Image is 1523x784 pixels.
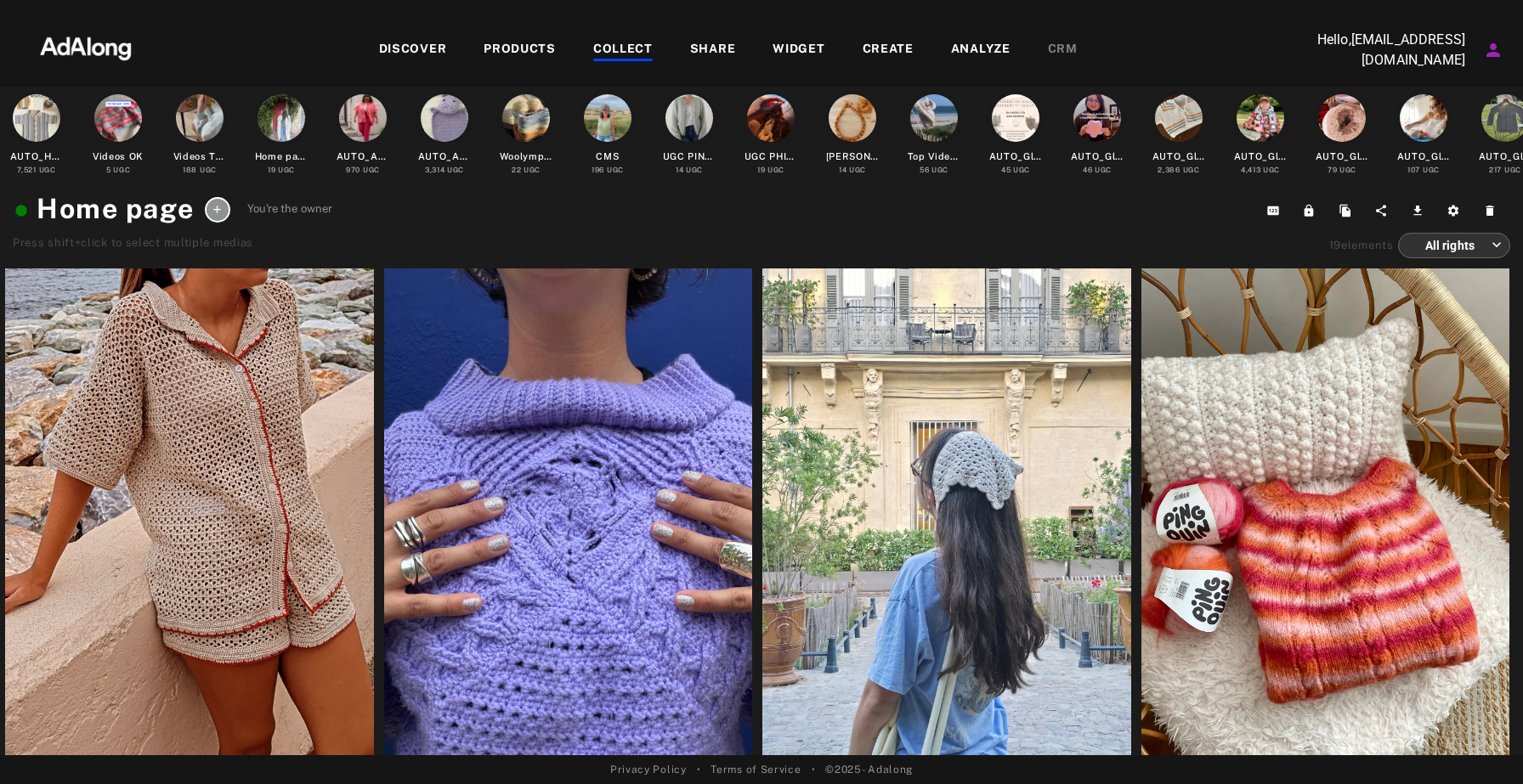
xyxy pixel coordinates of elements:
[425,165,464,176] div: UGC
[676,166,683,174] span: 14
[17,165,55,176] div: UGC
[711,762,801,777] a: Terms of Service
[484,40,556,60] div: PRODUCTS
[247,200,333,217] span: You're the owner
[1366,199,1402,223] button: Share
[989,149,1043,164] div: AUTO_Global_Macrame
[106,165,131,176] div: UGC
[1330,199,1367,223] button: Duplicate collection
[337,149,390,164] div: AUTO_Agreed_Linked
[663,149,716,164] div: UGC PINGOUIN
[106,166,111,174] span: 5
[13,189,195,229] h1: Home page
[1048,40,1078,60] div: CRM
[173,149,227,164] div: Videos TikTok
[745,149,798,164] div: UGC PHILDAR
[1329,239,1341,251] span: 19
[17,166,37,174] span: 7,521
[1407,165,1440,176] div: UGC
[1241,166,1261,174] span: 4,413
[863,40,914,60] div: CREATE
[418,149,472,164] div: AUTO_Agreed_NonLinked
[183,165,217,176] div: UGC
[1001,165,1030,176] div: UGC
[592,166,604,174] span: 196
[920,165,948,176] div: UGC
[592,165,624,176] div: UGC
[812,762,816,777] span: •
[1328,166,1337,174] span: 79
[1258,199,1294,223] button: Copy collection ID
[1083,166,1092,174] span: 46
[1152,149,1206,164] div: AUTO_Global_Tricot
[379,40,447,60] div: DISCOVER
[1402,199,1439,223] button: Download
[10,149,64,164] div: AUTO_HW_TOPKEYWORDS
[1438,702,1523,784] div: Widget de chat
[1397,149,1451,164] div: AUTO_Global_Angora
[1001,166,1011,174] span: 45
[593,40,653,60] div: COLLECT
[512,166,521,174] span: 22
[1479,36,1508,65] button: Account settings
[183,166,197,174] span: 188
[1438,702,1523,784] iframe: Chat Widget
[1316,149,1369,164] div: AUTO_Global_Mouton
[825,762,913,777] span: © 2025 - Adalong
[757,166,765,174] span: 19
[1234,149,1288,164] div: AUTO_Global_Crochet
[1083,165,1112,176] div: UGC
[1475,199,1511,223] button: Delete this collection
[610,762,687,777] a: Privacy Policy
[1241,165,1280,176] div: UGC
[951,40,1011,60] div: ANALYZE
[1489,165,1521,176] div: UGC
[346,165,380,176] div: UGC
[268,165,295,176] div: UGC
[13,234,332,251] div: Press shift+click to select multiple medias
[268,166,275,174] span: 19
[425,166,445,174] span: 3,314
[826,149,880,164] div: [PERSON_NAME]
[1407,166,1420,174] span: 107
[690,40,736,60] div: SHARE
[11,21,161,72] img: 63233d7d88ed69de3c212112c67096b6.png
[1328,165,1356,176] div: UGC
[839,166,846,174] span: 14
[757,165,784,176] div: UGC
[839,165,866,176] div: UGC
[1438,199,1475,223] button: Settings
[1413,223,1502,268] div: All rights
[1071,149,1124,164] div: AUTO_Global_Tufting
[697,762,701,777] span: •
[512,165,541,176] div: UGC
[908,149,961,164] div: Top Videos UGC
[500,149,553,164] div: Woolympiques
[1295,30,1465,71] p: Hello, [EMAIL_ADDRESS][DOMAIN_NAME]
[596,149,619,164] div: CMS
[93,149,144,164] div: Videos OK
[920,166,929,174] span: 56
[773,40,824,60] div: WIDGET
[676,165,703,176] div: UGC
[346,166,360,174] span: 970
[1294,199,1330,223] button: Lock from editing
[1158,166,1180,174] span: 2,386
[255,149,309,164] div: Home page
[1489,166,1502,174] span: 217
[1158,165,1199,176] div: UGC
[1329,237,1394,254] div: elements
